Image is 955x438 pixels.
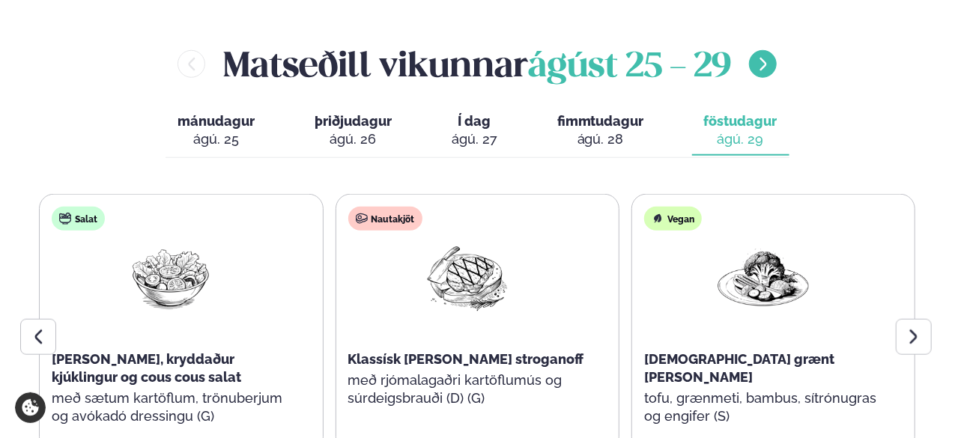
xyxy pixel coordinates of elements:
div: Nautakjöt [348,207,422,231]
div: ágú. 28 [557,130,644,148]
span: föstudagur [704,113,777,129]
div: Vegan [644,207,702,231]
img: Vegan.png [715,243,811,312]
button: fimmtudagur ágú. 28 [545,106,656,156]
div: ágú. 27 [452,130,497,148]
button: menu-btn-left [178,50,205,78]
p: með rjómalagaðri kartöflumús og súrdeigsbrauði (D) (G) [348,371,586,407]
div: ágú. 29 [704,130,777,148]
button: þriðjudagur ágú. 26 [303,106,404,156]
img: beef.svg [356,213,368,225]
img: salad.svg [59,213,71,225]
span: [DEMOGRAPHIC_DATA] grænt [PERSON_NAME] [644,351,834,385]
div: ágú. 25 [178,130,255,148]
a: Cookie settings [15,392,46,423]
p: með sætum kartöflum, trönuberjum og avókadó dressingu (G) [52,389,290,425]
div: Salat [52,207,105,231]
div: ágú. 26 [315,130,392,148]
span: Klassísk [PERSON_NAME] stroganoff [348,351,584,367]
button: mánudagur ágú. 25 [166,106,267,156]
span: [PERSON_NAME], kryddaður kjúklingur og cous cous salat [52,351,241,385]
img: Salad.png [123,243,219,312]
span: mánudagur [178,113,255,129]
button: Í dag ágú. 27 [440,106,509,156]
span: þriðjudagur [315,113,392,129]
img: Vegan.svg [652,213,664,225]
button: föstudagur ágú. 29 [692,106,789,156]
h2: Matseðill vikunnar [223,40,731,88]
button: menu-btn-right [749,50,777,78]
p: tofu, grænmeti, bambus, sítrónugras og engifer (S) [644,389,882,425]
img: Beef-Meat.png [419,243,515,312]
span: ágúst 25 - 29 [528,51,731,84]
span: fimmtudagur [557,113,644,129]
span: Í dag [452,112,497,130]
